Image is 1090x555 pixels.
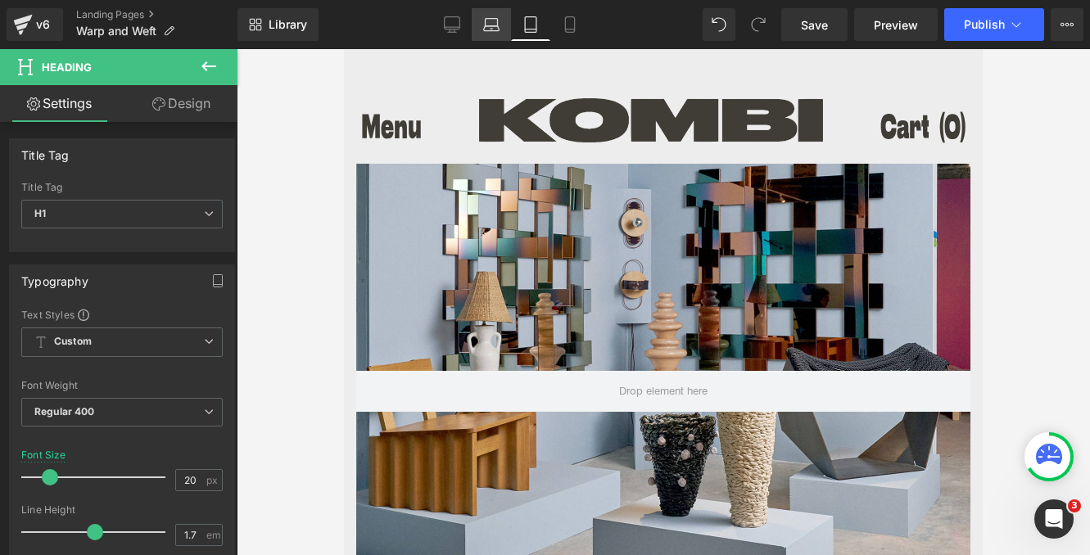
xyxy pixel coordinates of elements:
span: 0 [600,65,617,93]
div: Font Weight [21,380,223,391]
span: Save [801,16,828,34]
a: Tablet [511,8,550,41]
a: v6 [7,8,63,41]
a: Preview [854,8,938,41]
a: Landing Pages [76,8,237,21]
span: Preview [874,16,918,34]
a: Laptop [472,8,511,41]
span: Heading [42,61,92,74]
a: Mobile [550,8,590,41]
b: Regular 400 [34,405,95,417]
a: Desktop [432,8,472,41]
span: Library [269,17,307,32]
button: Publish [944,8,1044,41]
span: Warp and Weft [76,25,156,38]
a: Cart (0) [536,65,622,93]
a: New Library [237,8,319,41]
div: Title Tag [21,182,223,193]
span: px [206,475,220,485]
b: H1 [34,207,46,219]
div: v6 [33,14,53,35]
span: Publish [964,18,1005,31]
div: Font Size [21,449,66,461]
button: Redo [742,8,775,41]
a: Design [122,85,241,122]
div: Typography [21,265,88,288]
div: Text Styles [21,308,223,321]
button: More [1051,8,1083,41]
button: Menu [17,65,78,93]
span: em [206,530,220,540]
button: Undo [703,8,735,41]
span: 3 [1068,499,1081,512]
b: Custom [54,335,92,349]
div: Title Tag [21,139,70,162]
img: KOMBI [135,49,479,93]
iframe: Intercom live chat [1034,499,1074,539]
div: Line Height [21,504,223,516]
